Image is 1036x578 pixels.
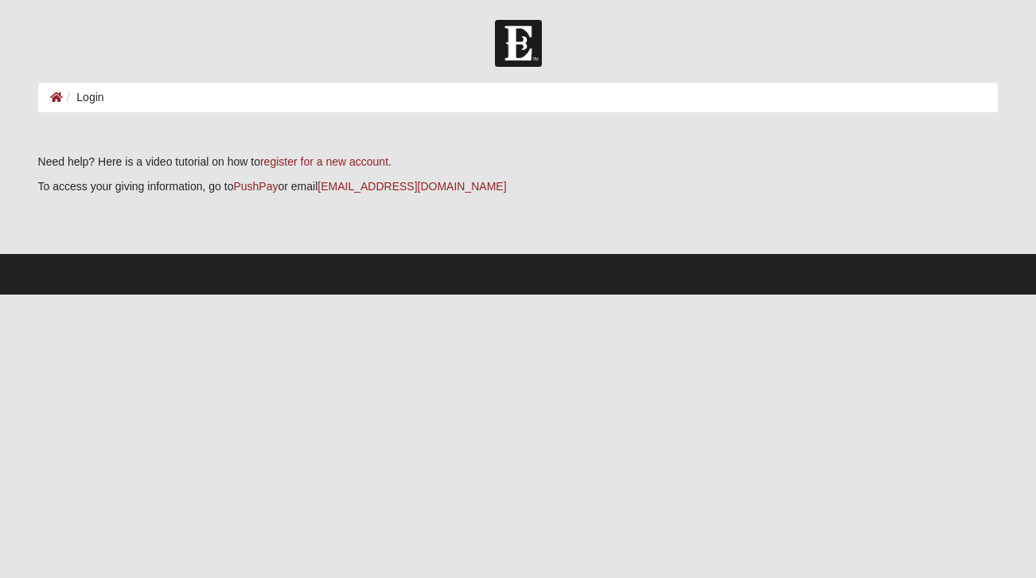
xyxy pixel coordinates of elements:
li: Login [63,89,104,106]
a: [EMAIL_ADDRESS][DOMAIN_NAME] [317,180,506,193]
p: To access your giving information, go to or email [38,178,999,195]
p: Need help? Here is a video tutorial on how to . [38,154,999,170]
img: Church of Eleven22 Logo [495,20,542,67]
a: register for a new account [260,155,388,168]
a: PushPay [233,180,278,193]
